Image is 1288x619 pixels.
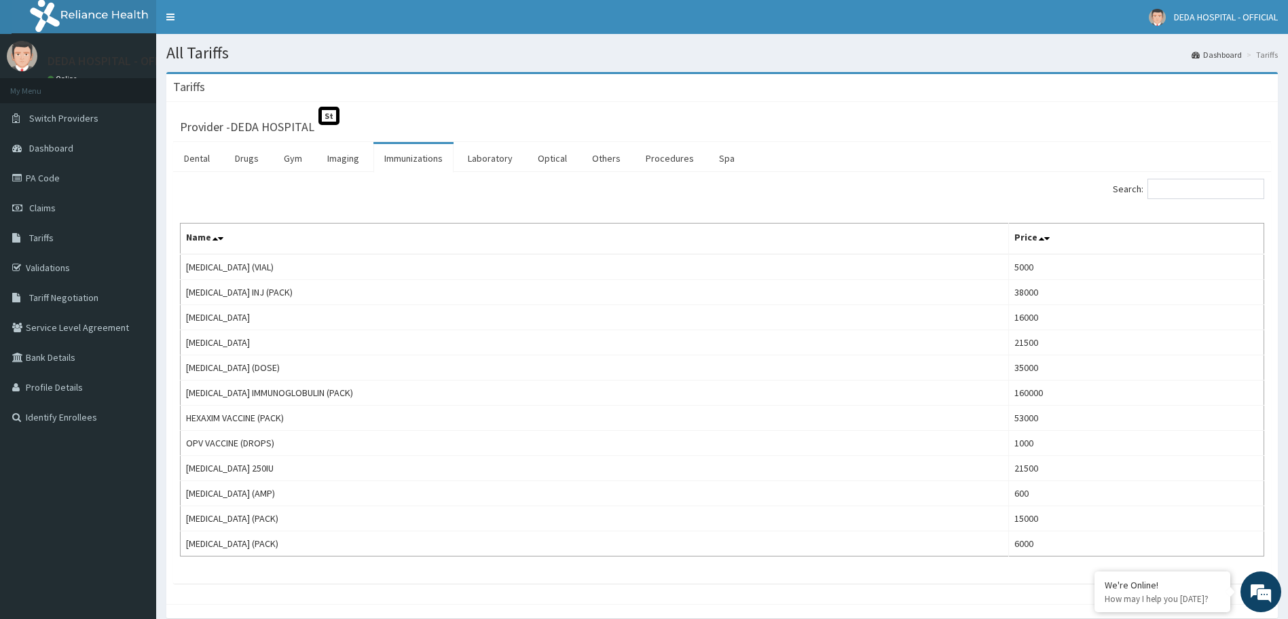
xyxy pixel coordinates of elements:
a: Optical [527,144,578,173]
td: [MEDICAL_DATA] 250IU [181,456,1009,481]
th: Price [1009,224,1264,255]
td: 38000 [1009,280,1264,305]
a: Spa [708,144,746,173]
td: [MEDICAL_DATA] (DOSE) [181,355,1009,381]
a: Others [581,144,631,173]
td: 600 [1009,481,1264,506]
td: [MEDICAL_DATA] (VIAL) [181,254,1009,280]
td: 35000 [1009,355,1264,381]
span: Tariff Negotiation [29,291,98,304]
td: 1000 [1009,431,1264,456]
td: [MEDICAL_DATA] INJ (PACK) [181,280,1009,305]
td: [MEDICAL_DATA] [181,305,1009,330]
td: 160000 [1009,381,1264,406]
span: Tariffs [29,232,54,244]
h1: All Tariffs [166,44,1278,62]
a: Laboratory [457,144,523,173]
td: OPV VACCINE (DROPS) [181,431,1009,456]
a: Imaging [316,144,370,173]
td: 15000 [1009,506,1264,531]
td: 21500 [1009,330,1264,355]
img: User Image [1149,9,1166,26]
td: [MEDICAL_DATA] (PACK) [181,531,1009,556]
td: 21500 [1009,456,1264,481]
td: 5000 [1009,254,1264,280]
td: 6000 [1009,531,1264,556]
p: How may I help you today? [1105,593,1220,605]
span: Claims [29,202,56,214]
input: Search: [1147,179,1264,199]
span: DEDA HOSPITAL - OFFICIAL [1174,11,1278,23]
span: St [318,107,339,125]
a: Dashboard [1192,49,1242,60]
a: Drugs [224,144,270,173]
td: [MEDICAL_DATA] IMMUNOGLOBULIN (PACK) [181,381,1009,406]
a: Immunizations [373,144,454,173]
td: 53000 [1009,406,1264,431]
label: Search: [1113,179,1264,199]
span: Dashboard [29,142,73,154]
img: User Image [7,41,37,71]
td: [MEDICAL_DATA] (PACK) [181,506,1009,531]
h3: Tariffs [173,81,205,93]
li: Tariffs [1243,49,1278,60]
td: 16000 [1009,305,1264,330]
th: Name [181,224,1009,255]
td: [MEDICAL_DATA] (AMP) [181,481,1009,506]
td: [MEDICAL_DATA] [181,330,1009,355]
p: DEDA HOSPITAL - OFFICIAL [48,55,187,67]
a: Online [48,74,80,84]
a: Procedures [635,144,705,173]
span: Switch Providers [29,112,98,124]
a: Gym [273,144,313,173]
h3: Provider - DEDA HOSPITAL [180,121,314,133]
div: We're Online! [1105,579,1220,591]
a: Dental [173,144,221,173]
td: HEXAXIM VACCINE (PACK) [181,406,1009,431]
